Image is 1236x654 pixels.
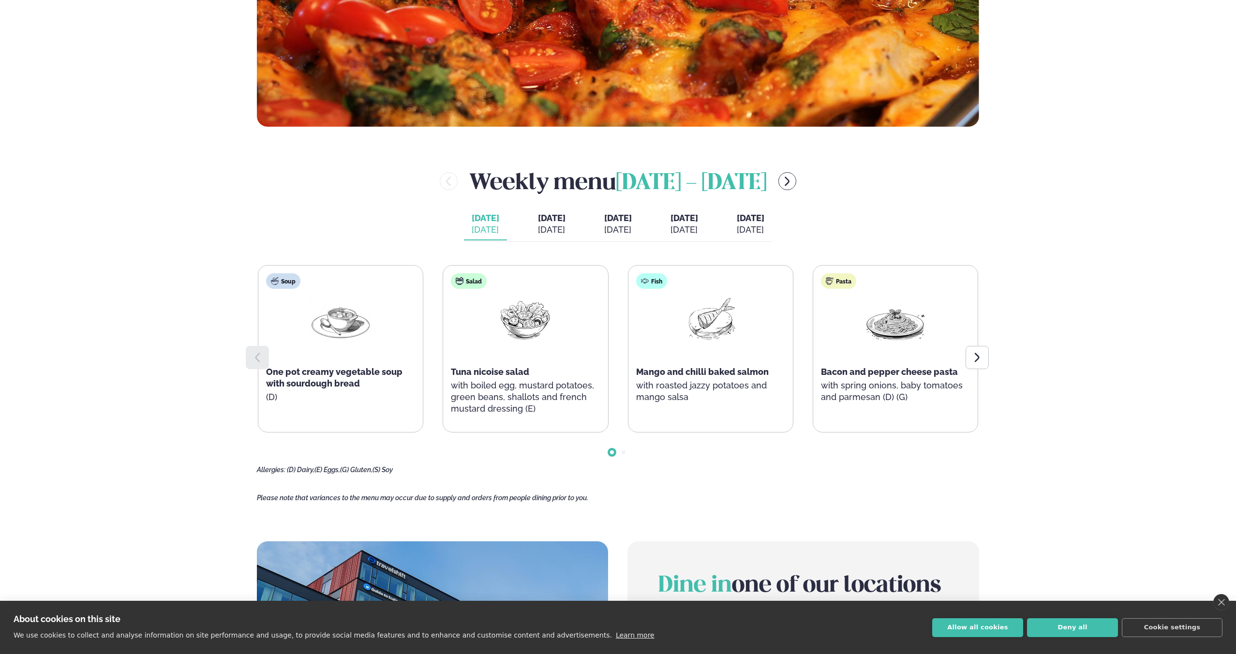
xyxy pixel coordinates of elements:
[257,494,588,502] span: Please note that variances to the menu may occur due to supply and orders from people dining prio...
[266,273,300,289] div: Soup
[641,277,649,285] img: fish.svg
[636,367,769,377] span: Mango and chilli baked salmon
[610,450,614,454] span: Go to slide 1
[451,367,529,377] span: Tuna nicoise salad
[821,367,958,377] span: Bacon and pepper cheese pasta
[257,466,285,474] span: Allergies:
[314,466,340,474] span: (E) Eggs,
[451,273,487,289] div: Salad
[821,273,856,289] div: Pasta
[464,208,507,240] button: [DATE] [DATE]
[469,165,767,197] h2: Weekly menu
[670,224,698,236] div: [DATE]
[271,277,279,285] img: soup.svg
[932,618,1023,637] button: Allow all cookies
[538,213,566,223] span: [DATE]
[1122,618,1222,637] button: Cookie settings
[451,380,600,415] p: with boiled egg, mustard potatoes, green beans, shallots and french mustard dressing (E)
[14,631,612,639] p: We use cookies to collect and analyse information on site performance and usage, to provide socia...
[472,224,499,236] div: [DATE]
[616,631,655,639] a: Learn more
[266,367,402,388] span: One pot creamy vegetable soup with sourdough bread
[472,212,499,224] span: [DATE]
[1213,594,1229,610] a: close
[663,208,706,240] button: [DATE] [DATE]
[538,224,566,236] div: [DATE]
[494,297,556,342] img: Salad.png
[287,466,314,474] span: (D) Dairy,
[826,277,834,285] img: pasta.svg
[266,391,415,403] p: (D)
[680,297,742,342] img: Fish.png
[622,450,625,454] span: Go to slide 2
[729,208,772,240] button: [DATE] [DATE]
[596,208,640,240] button: [DATE] [DATE]
[778,172,796,190] button: menu-btn-right
[670,213,698,223] span: [DATE]
[530,208,573,240] button: [DATE] [DATE]
[636,273,667,289] div: Fish
[636,380,785,403] p: with roasted jazzy potatoes and mango salsa
[604,224,632,236] div: [DATE]
[737,224,764,236] div: [DATE]
[658,575,732,596] span: Dine in
[821,380,970,403] p: with spring onions, baby tomatoes and parmesan (D) (G)
[372,466,393,474] span: (S) Soy
[440,172,458,190] button: menu-btn-left
[310,297,372,342] img: Soup.png
[340,466,372,474] span: (G) Gluten,
[737,213,764,223] span: [DATE]
[658,572,948,599] h2: one of our locations
[616,173,767,194] span: [DATE] - [DATE]
[456,277,463,285] img: salad.svg
[604,213,632,223] span: [DATE]
[1027,618,1118,637] button: Deny all
[14,614,120,624] strong: About cookies on this site
[864,297,926,342] img: Spagetti.png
